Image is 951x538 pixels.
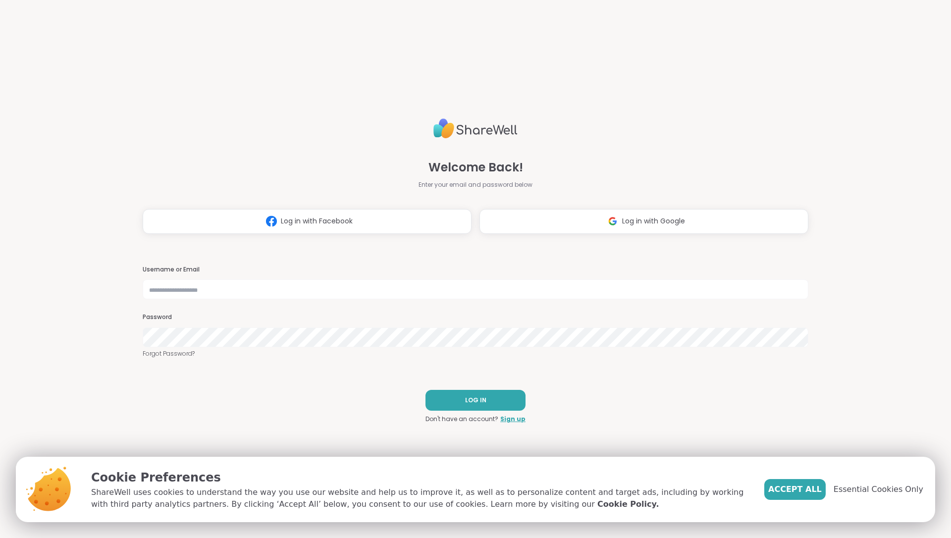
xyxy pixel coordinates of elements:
[143,349,808,358] a: Forgot Password?
[262,212,281,230] img: ShareWell Logomark
[597,498,659,510] a: Cookie Policy.
[425,415,498,424] span: Don't have an account?
[433,114,518,143] img: ShareWell Logo
[479,209,808,234] button: Log in with Google
[143,266,808,274] h3: Username or Email
[143,313,808,322] h3: Password
[143,209,472,234] button: Log in with Facebook
[603,212,622,230] img: ShareWell Logomark
[500,415,526,424] a: Sign up
[764,479,826,500] button: Accept All
[91,486,748,510] p: ShareWell uses cookies to understand the way you use our website and help us to improve it, as we...
[425,390,526,411] button: LOG IN
[281,216,353,226] span: Log in with Facebook
[428,159,523,176] span: Welcome Back!
[768,484,822,495] span: Accept All
[91,469,748,486] p: Cookie Preferences
[419,180,532,189] span: Enter your email and password below
[834,484,923,495] span: Essential Cookies Only
[622,216,685,226] span: Log in with Google
[465,396,486,405] span: LOG IN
